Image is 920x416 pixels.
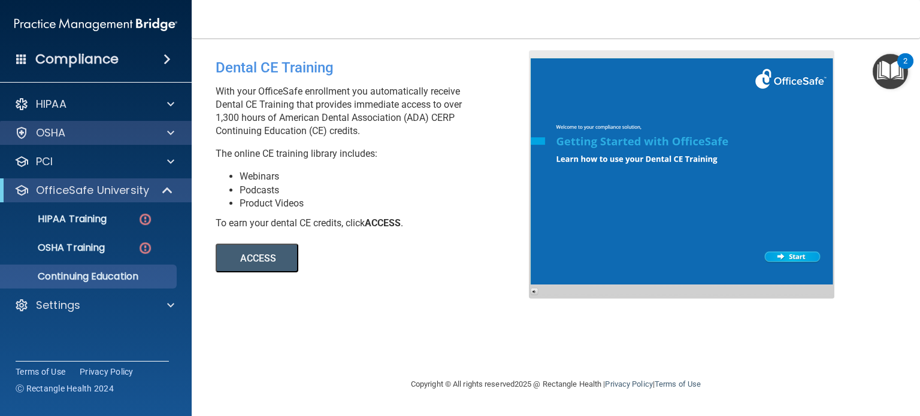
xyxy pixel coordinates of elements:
[36,298,80,312] p: Settings
[337,365,774,403] div: Copyright © All rights reserved 2025 @ Rectangle Health | |
[16,366,65,378] a: Terms of Use
[8,213,107,225] p: HIPAA Training
[8,271,171,283] p: Continuing Education
[14,298,174,312] a: Settings
[216,254,543,263] a: ACCESS
[216,147,538,160] p: The online CE training library includes:
[240,184,538,197] li: Podcasts
[605,379,652,388] a: Privacy Policy
[36,126,66,140] p: OSHA
[14,13,177,37] img: PMB logo
[16,382,114,394] span: Ⓒ Rectangle Health 2024
[36,183,149,198] p: OfficeSafe University
[14,97,174,111] a: HIPAA
[240,197,538,210] li: Product Videos
[80,366,134,378] a: Privacy Policy
[903,61,907,77] div: 2
[14,183,174,198] a: OfficeSafe University
[240,170,538,183] li: Webinars
[14,154,174,169] a: PCI
[216,217,538,230] div: To earn your dental CE credits, click .
[138,212,153,227] img: danger-circle.6113f641.png
[36,97,66,111] p: HIPAA
[216,244,298,272] button: ACCESS
[216,85,538,138] p: With your OfficeSafe enrollment you automatically receive Dental CE Training that provides immedi...
[873,54,908,89] button: Open Resource Center, 2 new notifications
[8,242,105,254] p: OSHA Training
[36,154,53,169] p: PCI
[14,126,174,140] a: OSHA
[138,241,153,256] img: danger-circle.6113f641.png
[713,332,906,379] iframe: Drift Widget Chat Controller
[35,51,119,68] h4: Compliance
[365,217,401,229] b: ACCESS
[655,379,701,388] a: Terms of Use
[216,50,538,85] div: Dental CE Training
